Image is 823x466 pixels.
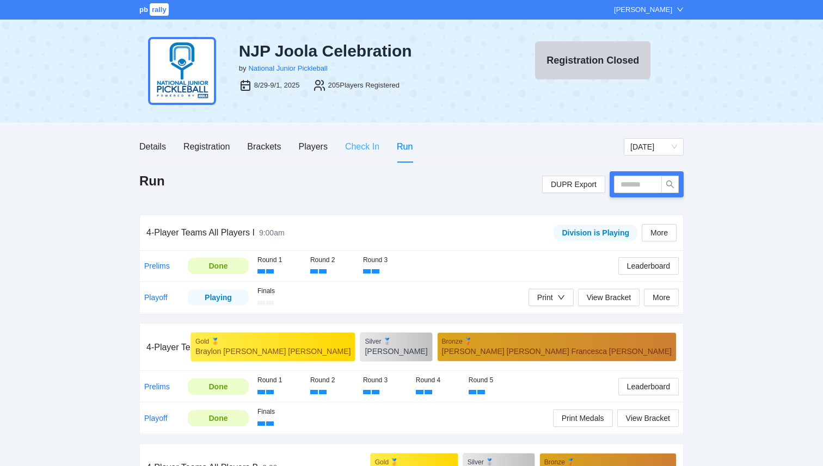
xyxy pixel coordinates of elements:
span: search [662,180,678,189]
div: [PERSON_NAME] [365,346,427,357]
div: [PERSON_NAME] [614,4,672,15]
a: National Junior Pickleball [248,64,327,72]
a: pbrally [139,5,170,14]
div: 205 Players Registered [328,80,400,91]
span: Leaderboard [627,260,670,272]
button: Print [529,289,574,306]
div: Players [299,140,328,153]
span: DUPR Export [551,176,597,192]
button: Leaderboard [618,378,679,395]
div: Finals [257,286,288,296]
div: NJP Joola Celebration [239,41,494,61]
span: Print Medals [562,412,604,424]
div: Run [397,140,413,153]
div: Round 1 [257,255,302,265]
div: Print [537,291,553,303]
div: Brackets [247,140,281,153]
div: Finals [257,407,292,417]
div: Bronze 🥉 [442,337,672,346]
span: rally [150,3,169,16]
span: More [653,291,670,303]
a: Prelims [144,262,170,270]
div: Division is Playing [562,227,629,239]
div: Details [139,140,166,153]
a: DUPR Export [542,176,605,193]
div: Silver 🥈 [365,337,427,346]
img: njp-logo2.png [148,37,216,105]
div: Round 1 [257,375,302,386]
a: Prelims [144,382,170,391]
span: 9:00am [259,228,285,237]
div: Braylon [PERSON_NAME] [PERSON_NAME] [195,346,351,357]
span: pb [139,5,148,14]
div: Done [196,260,241,272]
div: Registration [183,140,230,153]
button: More [644,289,679,306]
div: [PERSON_NAME] [PERSON_NAME] Francesca [PERSON_NAME] [442,346,672,357]
button: View Bracket [617,409,679,427]
div: by [239,63,247,74]
div: Check In [345,140,379,153]
a: Playoff [144,414,168,422]
div: Round 2 [310,255,354,265]
span: 4-Player Teams All Players I [146,228,255,237]
h1: Run [139,172,165,190]
span: Monday [630,139,677,155]
span: down [557,294,565,301]
div: Playing [196,291,241,303]
div: Gold 🥇 [195,337,351,346]
button: Leaderboard [618,257,679,275]
div: Done [196,412,241,424]
span: Leaderboard [627,381,670,393]
div: Round 3 [363,255,407,265]
button: Registration Closed [535,41,650,79]
button: search [661,176,679,193]
button: View Bracket [578,289,640,306]
div: 8/29-9/1, 2025 [254,80,300,91]
a: Playoff [144,293,168,302]
button: Print Medals [553,409,613,427]
div: Round 2 [310,375,354,386]
span: View Bracket [587,291,631,303]
span: More [650,227,668,239]
button: More [642,224,677,241]
span: 4-Player Teams All Players A [146,343,257,352]
span: down [677,6,684,13]
div: Done [196,381,241,393]
span: View Bracket [626,412,670,424]
div: Round 3 [363,375,407,386]
div: Round 4 [416,375,460,386]
div: Round 5 [469,375,513,386]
